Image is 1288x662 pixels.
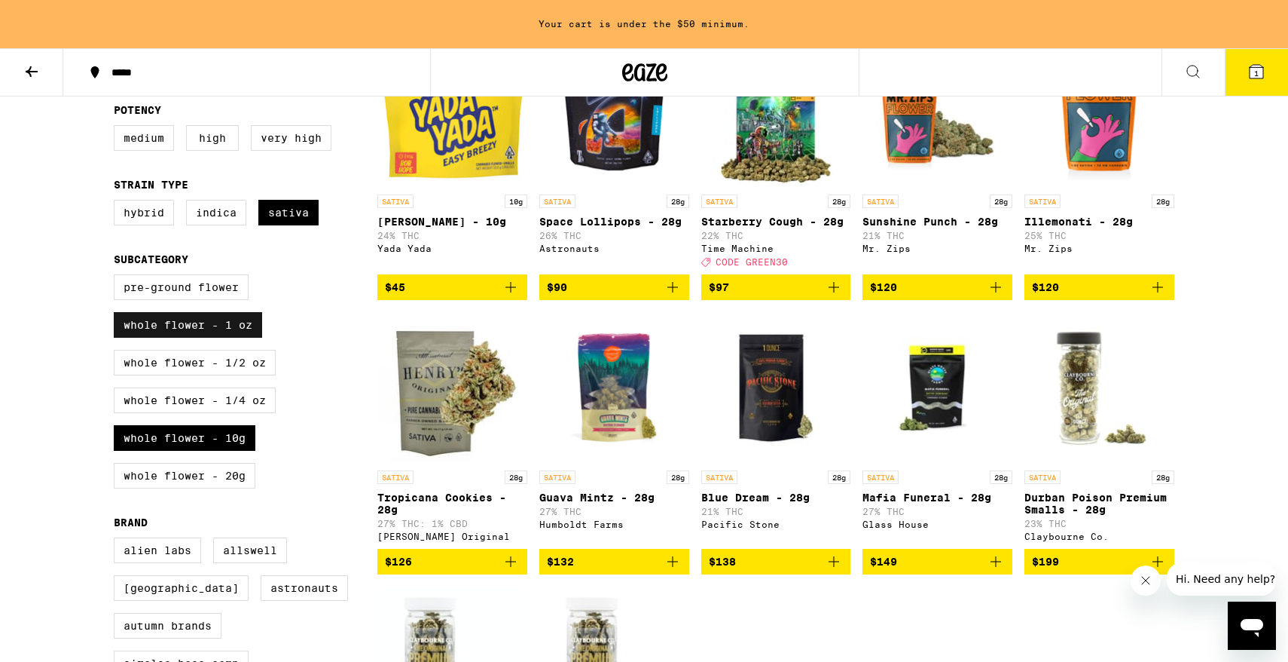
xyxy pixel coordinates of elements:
button: Add to bag [539,549,689,575]
p: 27% THC [539,507,689,516]
p: [PERSON_NAME] - 10g [377,216,527,228]
span: $199 [1032,556,1059,568]
p: SATIVA [862,195,899,208]
p: 24% THC [377,231,527,241]
label: Autumn Brands [114,613,221,639]
span: CODE GREEN30 [716,257,788,267]
a: Open page for Bob Hope - 10g from Yada Yada [377,36,527,274]
label: Alien Labs [114,538,201,563]
label: Whole Flower - 1 oz [114,312,262,338]
p: Starberry Cough - 28g [701,216,851,228]
label: Whole Flower - 1/2 oz [114,350,276,375]
a: Open page for Space Lollipops - 28g from Astronauts [539,36,689,274]
button: Add to bag [1024,274,1174,300]
span: $120 [1032,281,1059,293]
p: SATIVA [539,195,575,208]
button: Add to bag [701,549,851,575]
img: Yada Yada - Bob Hope - 10g [377,36,527,187]
p: Sunshine Punch - 28g [862,216,1012,228]
p: 28g [1152,195,1174,208]
label: Hybrid [114,200,174,225]
a: Open page for Tropicana Cookies - 28g from Henry's Original [377,312,527,549]
span: $90 [547,281,567,293]
p: 21% THC [701,507,851,516]
iframe: Button to launch messaging window [1228,602,1276,650]
button: Add to bag [377,274,527,300]
label: [GEOGRAPHIC_DATA] [114,575,249,601]
p: SATIVA [539,470,575,484]
p: Mafia Funeral - 28g [862,492,1012,504]
p: 21% THC [862,231,1012,241]
img: Time Machine - Starberry Cough - 28g [701,36,851,187]
p: SATIVA [1024,470,1061,484]
p: 28g [1152,470,1174,484]
img: Mr. Zips - Sunshine Punch - 28g [862,36,1012,187]
button: Add to bag [539,274,689,300]
p: SATIVA [1024,195,1061,208]
div: Mr. Zips [862,244,1012,253]
p: 28g [667,195,689,208]
a: Open page for Starberry Cough - 28g from Time Machine [701,36,851,274]
div: Astronauts [539,244,689,253]
legend: Potency [114,104,161,116]
label: Astronauts [261,575,348,601]
span: $120 [870,281,897,293]
div: [PERSON_NAME] Original [377,532,527,541]
p: 23% THC [1024,519,1174,529]
legend: Subcategory [114,253,188,265]
p: 28g [505,470,527,484]
img: Henry's Original - Tropicana Cookies - 28g [377,312,527,463]
p: Durban Poison Premium Smalls - 28g [1024,492,1174,516]
p: 28g [990,195,1012,208]
button: Add to bag [701,274,851,300]
p: SATIVA [862,470,899,484]
button: Add to bag [377,549,527,575]
div: Yada Yada [377,244,527,253]
img: Mr. Zips - Illemonati - 28g [1024,36,1174,187]
img: Glass House - Mafia Funeral - 28g [862,312,1012,463]
img: Astronauts - Space Lollipops - 28g [539,36,689,187]
a: Open page for Illemonati - 28g from Mr. Zips [1024,36,1174,274]
span: $149 [870,556,897,568]
label: Whole Flower - 1/4 oz [114,388,276,413]
p: Illemonati - 28g [1024,216,1174,228]
p: Tropicana Cookies - 28g [377,492,527,516]
p: 26% THC [539,231,689,241]
span: $126 [385,556,412,568]
label: Indica [186,200,246,225]
a: Open page for Blue Dream - 28g from Pacific Stone [701,312,851,549]
div: Glass House [862,519,1012,529]
a: Open page for Durban Poison Premium Smalls - 28g from Claybourne Co. [1024,312,1174,549]
p: SATIVA [377,470,414,484]
label: Whole Flower - 10g [114,425,255,451]
label: Sativa [258,200,319,225]
span: 1 [1254,69,1259,78]
p: 27% THC: 1% CBD [377,519,527,529]
button: 1 [1225,49,1288,96]
p: SATIVA [701,195,737,208]
div: Claybourne Co. [1024,532,1174,541]
button: Add to bag [862,549,1012,575]
label: Very High [251,125,331,151]
p: 10g [505,195,527,208]
legend: Brand [114,516,148,529]
p: 22% THC [701,231,851,241]
legend: Strain Type [114,179,188,191]
p: 28g [828,470,850,484]
iframe: Message from company [1167,562,1276,596]
span: $132 [547,556,574,568]
div: Mr. Zips [1024,244,1174,253]
a: Open page for Sunshine Punch - 28g from Mr. Zips [862,36,1012,274]
a: Open page for Guava Mintz - 28g from Humboldt Farms [539,312,689,549]
label: Medium [114,125,174,151]
img: Pacific Stone - Blue Dream - 28g [701,312,851,463]
span: $45 [385,281,405,293]
iframe: Close message [1131,565,1161,596]
p: 28g [990,470,1012,484]
div: Pacific Stone [701,519,851,529]
label: Pre-ground Flower [114,274,249,300]
p: 28g [828,195,850,208]
div: Time Machine [701,244,851,253]
p: Guava Mintz - 28g [539,492,689,504]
